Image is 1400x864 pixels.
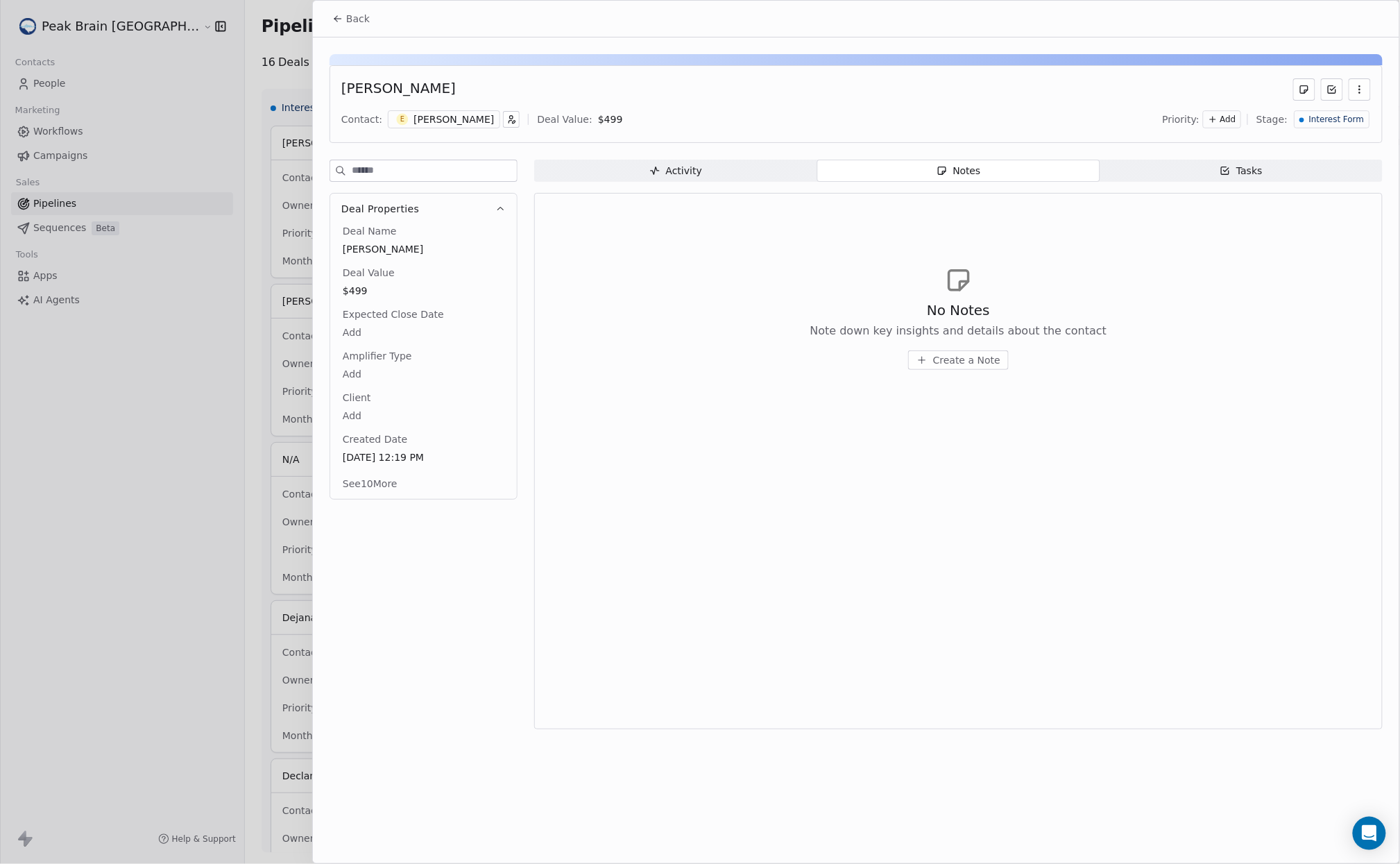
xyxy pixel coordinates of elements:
[341,112,382,126] div: Contact:
[1220,114,1236,126] span: Add
[343,367,504,381] span: Add
[933,353,1000,367] span: Create a Note
[341,202,419,216] span: Deal Properties
[330,194,517,224] button: Deal Properties
[340,266,398,280] span: Deal Value
[340,391,374,405] span: Client
[1353,817,1386,850] div: Open Intercom Messenger
[346,12,370,26] span: Back
[324,6,378,31] button: Back
[413,112,494,126] div: [PERSON_NAME]
[340,349,415,363] span: Amplifier Type
[343,450,504,464] span: [DATE] 12:19 PM
[340,432,410,446] span: Created Date
[1309,114,1365,126] span: Interest Form
[341,78,456,101] div: [PERSON_NAME]
[330,224,517,499] div: Deal Properties
[397,114,409,126] span: E
[908,350,1009,370] button: Create a Note
[340,224,400,238] span: Deal Name
[1256,112,1288,126] span: Stage:
[1163,112,1200,126] span: Priority:
[537,112,592,126] div: Deal Value:
[1220,164,1263,178] div: Tasks
[927,300,990,320] span: No Notes
[340,307,447,321] span: Expected Close Date
[598,114,623,125] span: $ 499
[343,284,504,298] span: $499
[810,323,1107,339] span: Note down key insights and details about the contact
[334,471,406,496] button: See10More
[343,242,504,256] span: [PERSON_NAME]
[343,409,504,423] span: Add
[343,325,504,339] span: Add
[649,164,702,178] div: Activity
